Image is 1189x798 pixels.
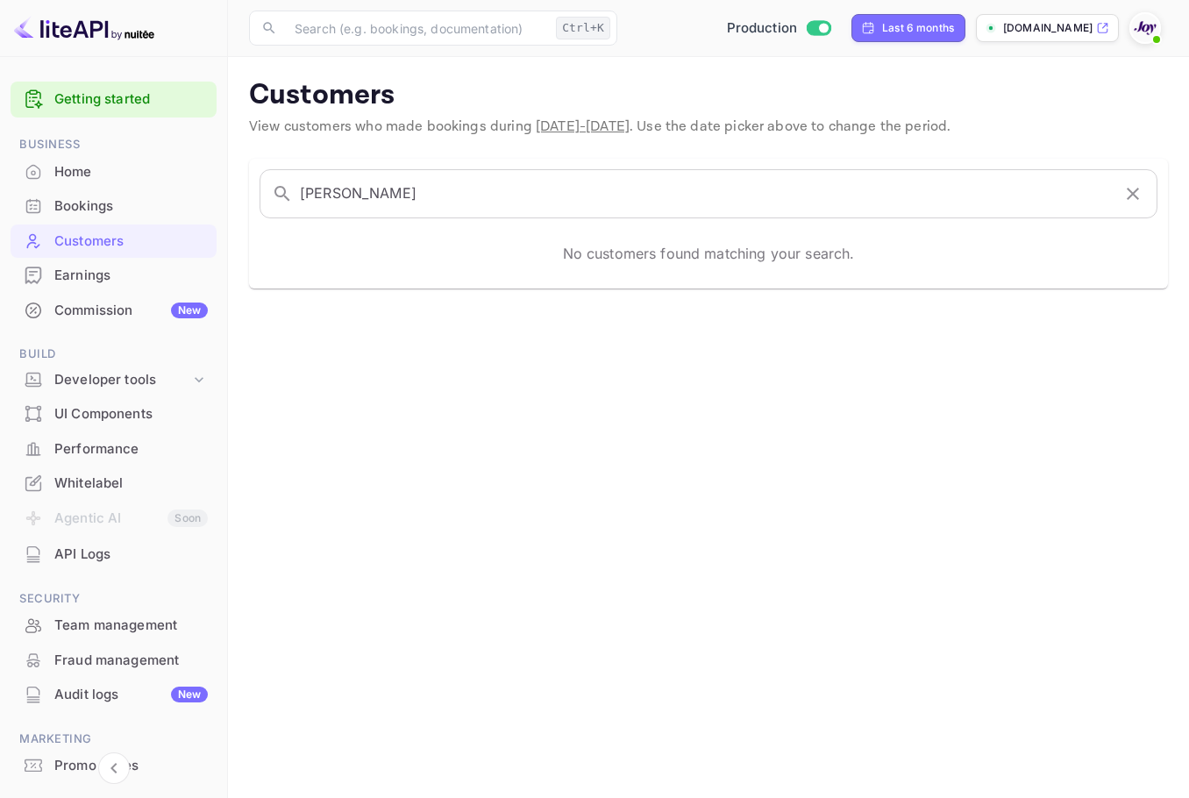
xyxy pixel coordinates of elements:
[54,301,208,321] div: Commission
[171,303,208,318] div: New
[11,730,217,749] span: Marketing
[249,118,950,136] span: View customers who made bookings during . Use the date picker above to change the period.
[11,749,217,781] a: Promo codes
[11,678,217,712] div: Audit logsNew
[14,14,154,42] img: LiteAPI logo
[54,89,208,110] a: Getting started
[54,756,208,776] div: Promo codes
[11,467,217,501] div: Whitelabel
[11,155,217,188] a: Home
[300,169,1111,218] input: Search customers by name or email...
[1131,14,1159,42] img: With Joy
[54,196,208,217] div: Bookings
[98,752,130,784] button: Collapse navigation
[720,18,838,39] div: Switch to Sandbox mode
[54,232,208,252] div: Customers
[11,749,217,783] div: Promo codes
[11,82,217,118] div: Getting started
[54,370,190,390] div: Developer tools
[11,155,217,189] div: Home
[171,687,208,702] div: New
[249,78,1168,113] p: Customers
[54,651,208,671] div: Fraud management
[11,538,217,572] div: API Logs
[11,189,217,222] a: Bookings
[54,545,208,565] div: API Logs
[11,397,217,431] div: UI Components
[11,294,217,328] div: CommissionNew
[54,685,208,705] div: Audit logs
[54,616,208,636] div: Team management
[54,162,208,182] div: Home
[11,609,217,643] div: Team management
[11,644,217,678] div: Fraud management
[11,224,217,257] a: Customers
[284,11,549,46] input: Search (e.g. bookings, documentation)
[11,345,217,364] span: Build
[536,118,630,136] span: [DATE] - [DATE]
[11,644,217,676] a: Fraud management
[54,404,208,424] div: UI Components
[11,259,217,293] div: Earnings
[11,609,217,641] a: Team management
[11,397,217,430] a: UI Components
[11,432,217,465] a: Performance
[11,294,217,326] a: CommissionNew
[11,135,217,154] span: Business
[563,243,855,264] p: No customers found matching your search.
[11,467,217,499] a: Whitelabel
[11,589,217,609] span: Security
[54,474,208,494] div: Whitelabel
[11,678,217,710] a: Audit logsNew
[11,365,217,395] div: Developer tools
[11,538,217,570] a: API Logs
[54,439,208,460] div: Performance
[11,224,217,259] div: Customers
[11,432,217,467] div: Performance
[11,189,217,224] div: Bookings
[556,17,610,39] div: Ctrl+K
[882,20,954,36] div: Last 6 months
[727,18,798,39] span: Production
[54,266,208,286] div: Earnings
[11,259,217,291] a: Earnings
[1003,20,1093,36] p: [DOMAIN_NAME]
